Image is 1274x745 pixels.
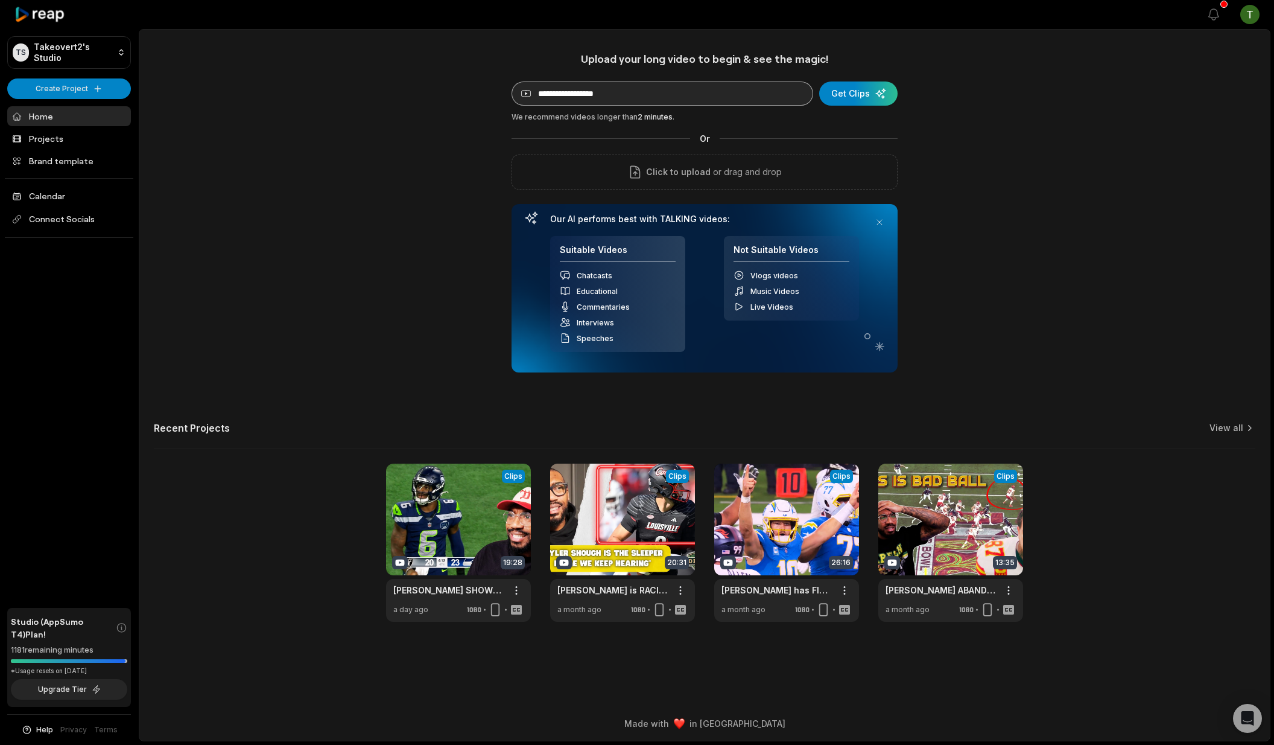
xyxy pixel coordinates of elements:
[734,245,849,262] h4: Not Suitable Videos
[512,112,898,123] div: We recommend videos longer than .
[750,271,798,280] span: Vlogs videos
[11,615,116,641] span: Studio (AppSumo T4) Plan!
[11,667,127,676] div: *Usage resets on [DATE]
[560,245,676,262] h4: Suitable Videos
[11,644,127,656] div: 1181 remaining minutes
[36,724,53,735] span: Help
[7,208,131,230] span: Connect Socials
[21,724,53,735] button: Help
[577,334,613,343] span: Speeches
[7,186,131,206] a: Calendar
[721,584,832,596] a: [PERSON_NAME] has FINALLY woken up as the Chargers FIGHT for LIFE
[13,43,29,62] div: TS
[577,302,630,312] span: Commentaries
[1233,704,1262,733] div: Open Intercom Messenger
[750,302,793,312] span: Live Videos
[674,718,685,729] img: heart emoji
[150,717,1259,730] div: Made with in [GEOGRAPHIC_DATA]
[886,584,997,596] a: [PERSON_NAME] ABANDONED Chiefs When They NEEDED Him MOST
[557,584,668,596] a: [PERSON_NAME] is RACING UP NFL Draft Boards after Teams DISCOVERED His Pure Passing Ability
[393,584,504,596] a: [PERSON_NAME] SHOWS Playmaking Ability but MUST FIX These Late Throws
[512,52,898,66] h1: Upload your long video to begin & see the magic!
[11,679,127,700] button: Upgrade Tier
[819,82,898,106] button: Get Clips
[1209,422,1243,434] a: View all
[7,151,131,171] a: Brand template
[550,214,859,225] h3: Our AI performs best with TALKING videos:
[154,422,230,434] h2: Recent Projects
[60,724,87,735] a: Privacy
[7,106,131,126] a: Home
[577,271,612,280] span: Chatcasts
[690,132,720,145] span: Or
[711,165,782,179] p: or drag and drop
[750,287,799,296] span: Music Videos
[94,724,118,735] a: Terms
[7,78,131,99] button: Create Project
[577,318,614,327] span: Interviews
[34,42,112,63] p: Takeovert2's Studio
[577,287,618,296] span: Educational
[646,165,711,179] span: Click to upload
[638,112,673,121] span: 2 minutes
[7,129,131,149] a: Projects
